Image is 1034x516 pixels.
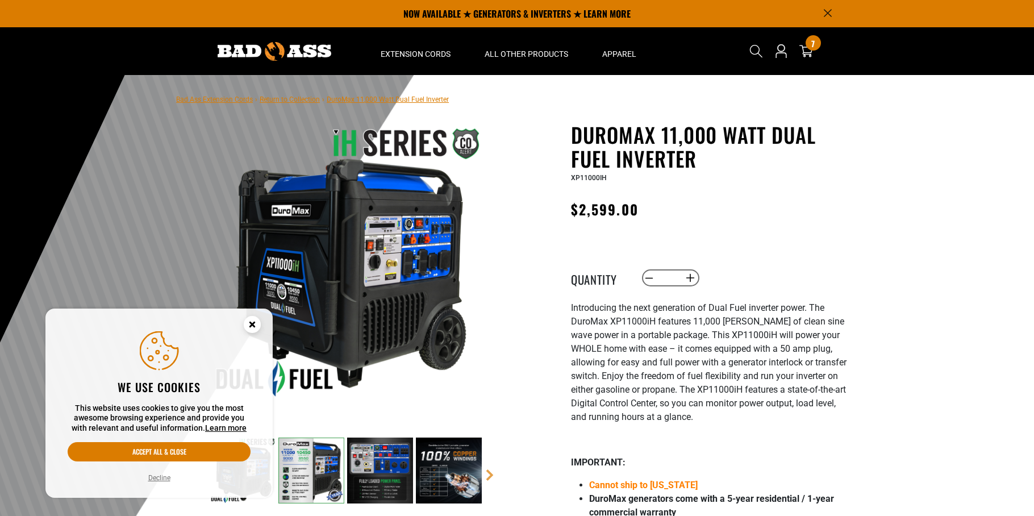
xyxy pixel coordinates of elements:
summary: Apparel [585,27,653,75]
span: 7 [811,39,815,48]
span: XP11000IH [571,174,607,182]
img: Bad Ass Extension Cords [218,42,331,61]
a: Bad Ass Extension Cords [176,95,253,103]
a: Learn more [205,423,247,432]
span: Apparel [602,49,636,59]
p: This website uses cookies to give you the most awesome browsing experience and provide you with r... [68,403,251,434]
span: $2,599.00 [571,199,639,219]
span: › [255,95,257,103]
a: Next [484,469,495,481]
summary: Search [747,42,765,60]
summary: Extension Cords [364,27,468,75]
summary: All Other Products [468,27,585,75]
span: All Other Products [485,49,568,59]
h1: DuroMax 11,000 Watt Dual Fuel Inverter [571,123,849,170]
span: DuroMax 11,000 Watt Dual Fuel Inverter [327,95,449,103]
span: Extension Cords [381,49,451,59]
a: Return to Collection [260,95,320,103]
button: Accept all & close [68,442,251,461]
span: Introducing the next generation of Dual Fuel inverter power. The DuroMax XP11000iH features 11,00... [571,302,847,422]
h2: We use cookies [68,380,251,394]
span: Cannot ship to [US_STATE] [589,480,698,490]
strong: IMPORTANT: [571,457,626,468]
label: Quantity [571,271,628,285]
nav: breadcrumbs [176,92,449,106]
button: Decline [145,472,174,484]
aside: Cookie Consent [45,309,273,498]
span: › [322,95,324,103]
